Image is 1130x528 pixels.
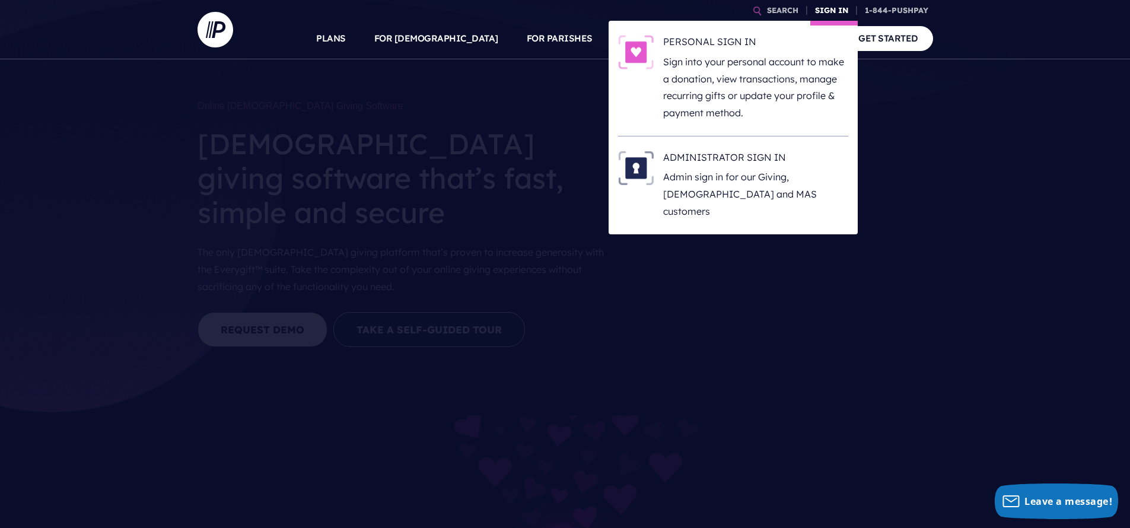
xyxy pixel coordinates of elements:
[618,35,848,122] a: PERSONAL SIGN IN - Illustration PERSONAL SIGN IN Sign into your personal account to make a donati...
[527,18,593,59] a: FOR PARISHES
[663,151,848,168] h6: ADMINISTRATOR SIGN IN
[618,151,654,185] img: ADMINISTRATOR SIGN IN - Illustration
[374,18,498,59] a: FOR [DEMOGRAPHIC_DATA]
[843,26,933,50] a: GET STARTED
[663,53,848,122] p: Sign into your personal account to make a donation, view transactions, manage recurring gifts or ...
[618,151,848,220] a: ADMINISTRATOR SIGN IN - Illustration ADMINISTRATOR SIGN IN Admin sign in for our Giving, [DEMOGRA...
[702,18,743,59] a: EXPLORE
[621,18,674,59] a: SOLUTIONS
[772,18,816,59] a: COMPANY
[663,35,848,53] h6: PERSONAL SIGN IN
[316,18,346,59] a: PLANS
[663,168,848,220] p: Admin sign in for our Giving, [DEMOGRAPHIC_DATA] and MAS customers
[1024,495,1112,508] span: Leave a message!
[995,484,1118,519] button: Leave a message!
[618,35,654,69] img: PERSONAL SIGN IN - Illustration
